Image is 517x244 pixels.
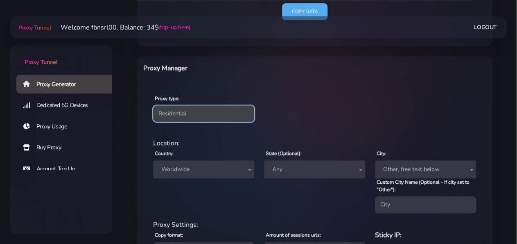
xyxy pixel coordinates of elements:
[377,178,476,193] label: Custom City Name (Optional - If city set to "Other"):
[16,75,119,93] a: Proxy Generator
[282,3,327,20] a: Copy data
[474,20,497,35] a: Logout
[375,230,476,240] h6: Sticky IP:
[269,164,360,175] span: Any
[16,96,119,115] a: Dedicated 5G Devices
[158,23,190,32] a: (top-up here)
[377,150,386,157] label: City:
[148,138,481,148] div: Location:
[396,110,507,234] iframe: Webchat Widget
[153,160,254,178] span: Worldwide
[148,220,481,230] div: Proxy Settings:
[16,160,119,178] a: Account Top Up
[25,58,57,66] span: Proxy Tunnel
[155,231,183,239] label: Copy format:
[158,164,249,175] span: Worldwide
[51,23,190,32] li: Welcome fbnsrl00. Balance: 34$
[375,160,476,178] span: Other, free text below
[143,63,339,73] h6: Proxy Manager
[264,160,365,178] span: Any
[16,138,119,157] a: Buy Proxy
[266,150,302,157] label: State (Optional):
[375,196,476,213] input: City
[155,95,179,102] label: Proxy type:
[266,231,321,239] label: Amount of sessions urls:
[16,117,119,136] a: Proxy Usage
[18,24,51,32] span: Proxy Tunnel
[10,45,112,66] a: Proxy Tunnel
[155,150,174,157] label: Country:
[17,21,51,34] a: Proxy Tunnel
[380,164,471,175] span: Other, free text below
